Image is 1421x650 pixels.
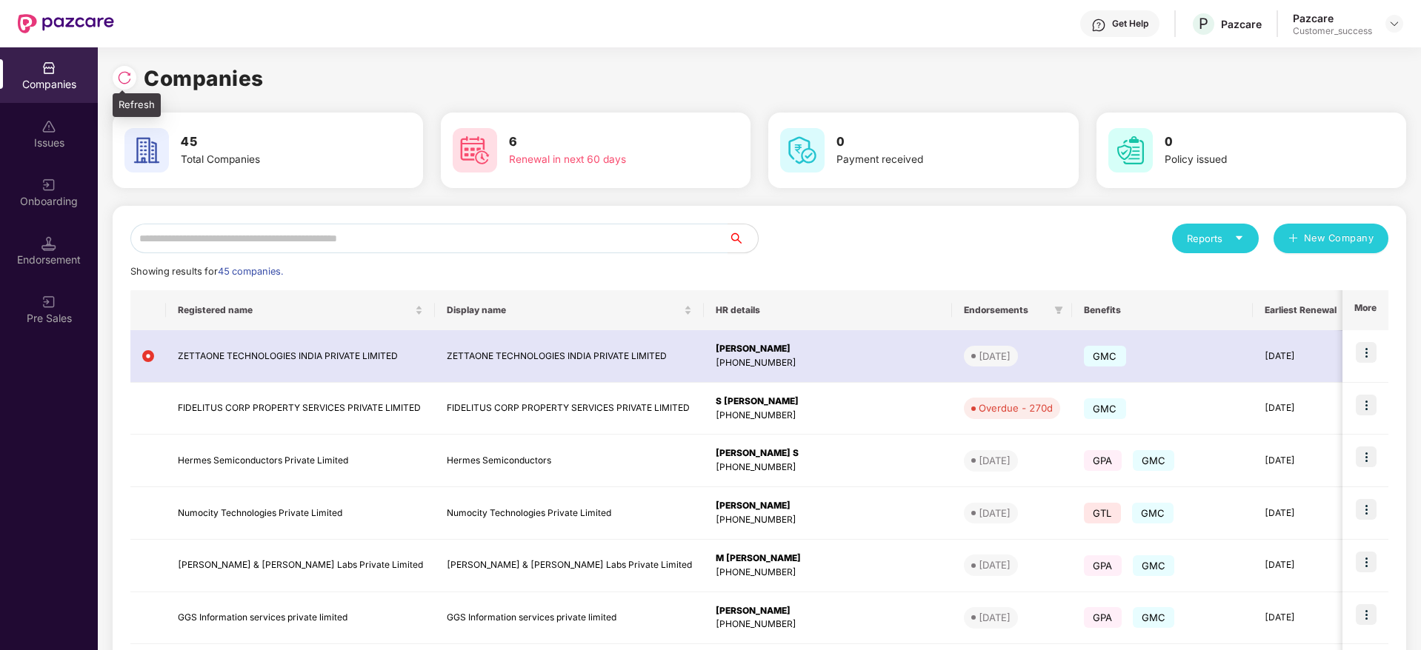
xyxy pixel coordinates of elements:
span: filter [1051,301,1066,319]
td: [DATE] [1253,540,1348,592]
img: svg+xml;base64,PHN2ZyB3aWR0aD0iMjAiIGhlaWdodD0iMjAiIHZpZXdCb3g9IjAgMCAyMCAyMCIgZmlsbD0ibm9uZSIgeG... [41,178,56,192]
img: icon [1356,552,1377,572]
div: [PHONE_NUMBER] [716,460,940,475]
h3: 6 [509,133,696,152]
span: GPA [1084,607,1122,628]
span: GMC [1084,398,1126,419]
img: icon [1356,499,1377,520]
div: Total Companies [181,152,367,168]
span: Endorsements [964,304,1048,316]
div: [PHONE_NUMBER] [716,356,940,370]
div: [PHONE_NUMBER] [716,409,940,423]
span: GMC [1133,555,1175,576]
td: GGS Information services private limited [435,592,704,645]
img: icon [1356,395,1377,415]
td: [PERSON_NAME] & [PERSON_NAME] Labs Private Limited [166,540,435,592]
span: GPA [1084,450,1122,471]
div: Customer_success [1293,25,1372,37]
button: plusNew Company [1274,224,1388,253]
div: M [PERSON_NAME] [716,552,940,566]
div: Pazcare [1221,17,1262,31]
div: [DATE] [979,610,1011,625]
img: svg+xml;base64,PHN2ZyBpZD0iSXNzdWVzX2Rpc2FibGVkIiB4bWxucz0iaHR0cDovL3d3dy53My5vcmcvMjAwMC9zdmciIH... [41,119,56,134]
span: Display name [447,304,681,316]
div: [PHONE_NUMBER] [716,617,940,631]
div: Policy issued [1165,152,1351,168]
span: Registered name [178,304,412,316]
td: ZETTAONE TECHNOLOGIES INDIA PRIVATE LIMITED [166,330,435,383]
div: [PERSON_NAME] [716,342,940,356]
td: [DATE] [1253,330,1348,383]
img: svg+xml;base64,PHN2ZyB4bWxucz0iaHR0cDovL3d3dy53My5vcmcvMjAwMC9zdmciIHdpZHRoPSI2MCIgaGVpZ2h0PSI2MC... [453,128,497,172]
div: Renewal in next 60 days [509,152,696,168]
img: svg+xml;base64,PHN2ZyB4bWxucz0iaHR0cDovL3d3dy53My5vcmcvMjAwMC9zdmciIHdpZHRoPSI2MCIgaGVpZ2h0PSI2MC... [124,128,169,172]
img: svg+xml;base64,PHN2ZyB3aWR0aD0iMTQuNSIgaGVpZ2h0PSIxNC41IiB2aWV3Qm94PSIwIDAgMTYgMTYiIGZpbGw9Im5vbm... [41,236,56,251]
span: GMC [1133,607,1175,628]
img: svg+xml;base64,PHN2ZyBpZD0iSGVscC0zMngzMiIgeG1sbnM9Imh0dHA6Ly93d3cudzMub3JnLzIwMDAvc3ZnIiB3aWR0aD... [1091,18,1106,33]
div: S [PERSON_NAME] [716,395,940,409]
div: [PERSON_NAME] [716,604,940,618]
span: plus [1288,233,1298,245]
div: Get Help [1112,18,1148,30]
img: svg+xml;base64,PHN2ZyBpZD0iRHJvcGRvd24tMzJ4MzIiIHhtbG5zPSJodHRwOi8vd3d3LnczLm9yZy8yMDAwL3N2ZyIgd2... [1388,18,1400,30]
div: [PHONE_NUMBER] [716,566,940,580]
span: GMC [1132,503,1174,523]
div: Reports [1187,231,1244,246]
img: New Pazcare Logo [18,14,114,33]
td: ZETTAONE TECHNOLOGIES INDIA PRIVATE LIMITED [435,330,704,383]
span: GTL [1084,503,1121,523]
div: [PERSON_NAME] S [716,446,940,460]
span: GMC [1133,450,1175,471]
td: Hermes Semiconductors [435,435,704,487]
span: 45 companies. [218,266,283,277]
div: [PHONE_NUMBER] [716,513,940,527]
th: Display name [435,290,704,330]
div: Refresh [113,93,161,117]
img: svg+xml;base64,PHN2ZyB4bWxucz0iaHR0cDovL3d3dy53My5vcmcvMjAwMC9zdmciIHdpZHRoPSI2MCIgaGVpZ2h0PSI2MC... [780,128,825,172]
td: [DATE] [1253,487,1348,540]
td: [DATE] [1253,592,1348,645]
div: Pazcare [1293,11,1372,25]
div: Overdue - 270d [979,401,1053,415]
td: FIDELITUS CORP PROPERTY SERVICES PRIVATE LIMITED [166,383,435,435]
div: [PERSON_NAME] [716,499,940,513]
div: [DATE] [979,557,1011,572]
td: GGS Information services private limited [166,592,435,645]
img: icon [1356,604,1377,625]
th: More [1342,290,1388,330]
td: Hermes Semiconductors Private Limited [166,435,435,487]
th: Registered name [166,290,435,330]
td: [PERSON_NAME] & [PERSON_NAME] Labs Private Limited [435,540,704,592]
div: [DATE] [979,506,1011,520]
th: HR details [704,290,952,330]
img: svg+xml;base64,PHN2ZyB4bWxucz0iaHR0cDovL3d3dy53My5vcmcvMjAwMC9zdmciIHdpZHRoPSI2MCIgaGVpZ2h0PSI2MC... [1108,128,1153,172]
span: search [728,232,758,244]
img: svg+xml;base64,PHN2ZyBpZD0iQ29tcGFuaWVzIiB4bWxucz0iaHR0cDovL3d3dy53My5vcmcvMjAwMC9zdmciIHdpZHRoPS... [41,61,56,76]
th: Benefits [1072,290,1253,330]
span: caret-down [1234,233,1244,243]
h3: 0 [836,133,1023,152]
img: svg+xml;base64,PHN2ZyB4bWxucz0iaHR0cDovL3d3dy53My5vcmcvMjAwMC9zdmciIHdpZHRoPSIxMiIgaGVpZ2h0PSIxMi... [142,350,154,362]
td: FIDELITUS CORP PROPERTY SERVICES PRIVATE LIMITED [435,383,704,435]
img: icon [1356,446,1377,467]
h3: 45 [181,133,367,152]
img: svg+xml;base64,PHN2ZyB3aWR0aD0iMjAiIGhlaWdodD0iMjAiIHZpZXdCb3g9IjAgMCAyMCAyMCIgZmlsbD0ibm9uZSIgeG... [41,295,56,309]
th: Earliest Renewal [1253,290,1348,330]
span: filter [1054,306,1063,315]
td: [DATE] [1253,383,1348,435]
h1: Companies [144,62,264,95]
td: Numocity Technologies Private Limited [166,487,435,540]
span: GMC [1084,346,1126,366]
span: P [1199,15,1208,33]
img: icon [1356,342,1377,363]
td: [DATE] [1253,435,1348,487]
img: svg+xml;base64,PHN2ZyBpZD0iUmVsb2FkLTMyeDMyIiB4bWxucz0iaHR0cDovL3d3dy53My5vcmcvMjAwMC9zdmciIHdpZH... [117,70,132,85]
div: Payment received [836,152,1023,168]
span: New Company [1304,231,1374,246]
h3: 0 [1165,133,1351,152]
button: search [728,224,759,253]
span: GPA [1084,555,1122,576]
div: [DATE] [979,453,1011,468]
div: [DATE] [979,349,1011,363]
td: Numocity Technologies Private Limited [435,487,704,540]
